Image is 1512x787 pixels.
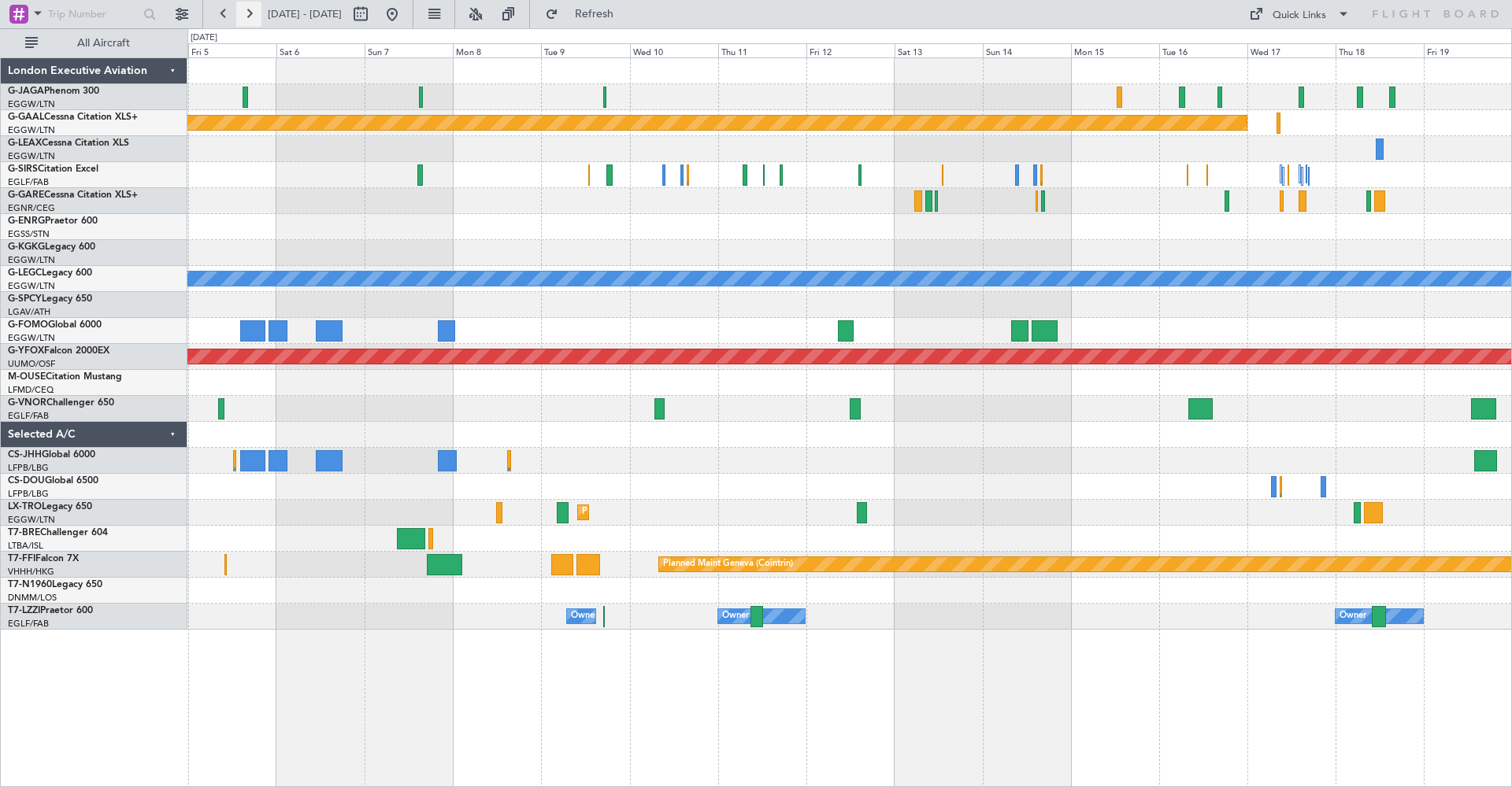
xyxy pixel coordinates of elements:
[8,450,42,460] span: CS-JHH
[8,268,92,278] a: G-LEGCLegacy 600
[663,552,793,576] div: Planned Maint Geneva (Cointrin)
[8,606,40,615] span: T7-LZZI
[8,332,55,344] a: EGGW/LTN
[8,164,38,174] span: G-SIRS
[1336,43,1424,57] div: Thu 18
[8,190,44,200] span: G-GARE
[806,43,895,57] div: Fri 12
[8,346,44,356] span: G-YFOX
[8,554,35,563] span: T7-FFI
[895,43,983,57] div: Sat 13
[8,294,92,304] a: G-SPCYLegacy 650
[8,113,44,122] span: G-GAAL
[8,410,49,422] a: EGLF/FAB
[8,242,45,252] span: G-KGKG
[8,228,50,240] a: EGSS/STN
[8,476,98,486] a: CS-DOUGlobal 6500
[8,190,138,200] a: G-GARECessna Citation XLS+
[191,31,217,45] div: [DATE]
[8,98,55,110] a: EGGW/LTN
[8,502,92,512] a: LX-TROLegacy 650
[8,476,45,486] span: CS-DOU
[8,294,42,304] span: G-SPCY
[1241,2,1358,27] button: Quick Links
[8,176,49,188] a: EGLF/FAB
[718,43,806,57] div: Thu 11
[17,31,171,56] button: All Aircraft
[538,2,632,27] button: Refresh
[1424,43,1512,57] div: Fri 19
[8,254,55,266] a: EGGW/LTN
[1247,43,1336,57] div: Wed 17
[8,462,49,474] a: LFPB/LBG
[8,450,95,460] a: CS-JHHGlobal 6000
[8,398,46,408] span: G-VNOR
[8,592,57,604] a: DNMM/LOS
[8,268,42,278] span: G-LEGC
[8,372,46,382] span: M-OUSE
[365,43,453,57] div: Sun 7
[1159,43,1247,57] div: Tue 16
[8,384,54,396] a: LFMD/CEQ
[722,604,749,628] div: Owner
[276,43,365,57] div: Sat 6
[8,242,95,252] a: G-KGKGLegacy 600
[8,216,45,226] span: G-ENRG
[8,372,122,382] a: M-OUSECitation Mustang
[582,501,685,524] div: Planned Maint Dusseldorf
[983,43,1071,57] div: Sun 14
[8,150,55,162] a: EGGW/LTN
[8,566,54,578] a: VHHH/HKG
[8,580,52,589] span: T7-N1960
[268,7,342,21] span: [DATE] - [DATE]
[8,580,102,589] a: T7-N1960Legacy 650
[541,43,629,57] div: Tue 9
[8,540,43,552] a: LTBA/ISL
[8,280,55,292] a: EGGW/LTN
[48,2,139,26] input: Trip Number
[1071,43,1159,57] div: Mon 15
[8,139,129,148] a: G-LEAXCessna Citation XLS
[188,43,276,57] div: Fri 5
[453,43,541,57] div: Mon 8
[8,528,108,538] a: T7-BREChallenger 604
[1340,604,1366,628] div: Owner
[8,87,99,96] a: G-JAGAPhenom 300
[41,38,166,49] span: All Aircraft
[8,320,102,330] a: G-FOMOGlobal 6000
[8,398,114,408] a: G-VNORChallenger 650
[8,113,138,122] a: G-GAALCessna Citation XLS+
[8,554,79,563] a: T7-FFIFalcon 7X
[8,502,42,512] span: LX-TRO
[8,87,44,96] span: G-JAGA
[8,488,49,500] a: LFPB/LBG
[8,346,109,356] a: G-YFOXFalcon 2000EX
[8,124,55,136] a: EGGW/LTN
[8,514,55,526] a: EGGW/LTN
[8,606,93,615] a: T7-LZZIPraetor 600
[8,358,55,370] a: UUMO/OSF
[8,618,49,630] a: EGLF/FAB
[8,320,48,330] span: G-FOMO
[630,43,718,57] div: Wed 10
[8,139,42,148] span: G-LEAX
[8,164,98,174] a: G-SIRSCitation Excel
[1273,8,1326,24] div: Quick Links
[8,528,40,538] span: T7-BRE
[8,306,50,318] a: LGAV/ATH
[561,9,628,20] span: Refresh
[8,216,98,226] a: G-ENRGPraetor 600
[8,202,55,214] a: EGNR/CEG
[571,604,598,628] div: Owner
